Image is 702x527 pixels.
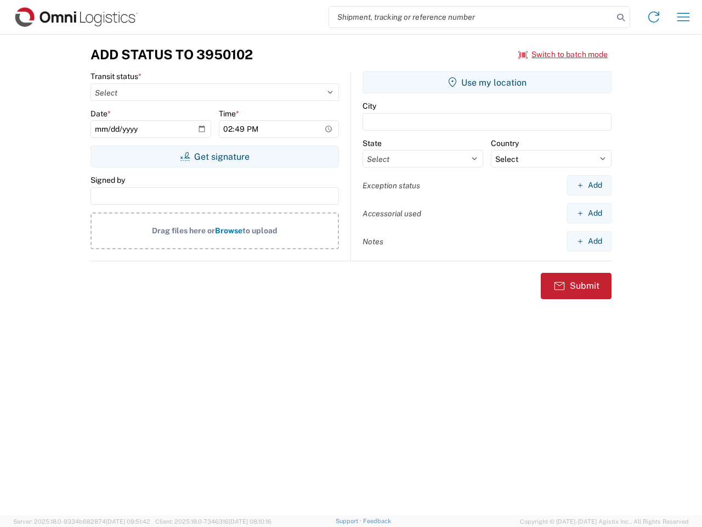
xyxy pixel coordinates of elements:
[363,237,383,246] label: Notes
[215,226,242,235] span: Browse
[567,231,612,251] button: Add
[90,145,339,167] button: Get signature
[90,47,253,63] h3: Add Status to 3950102
[336,518,363,524] a: Support
[152,226,215,235] span: Drag files here or
[363,138,382,148] label: State
[363,101,376,111] label: City
[541,273,612,299] button: Submit
[90,175,125,185] label: Signed by
[567,203,612,223] button: Add
[363,71,612,93] button: Use my location
[363,518,391,524] a: Feedback
[155,518,271,525] span: Client: 2025.18.0-7346316
[491,138,519,148] label: Country
[567,175,612,195] button: Add
[518,46,608,64] button: Switch to batch mode
[363,209,421,218] label: Accessorial used
[520,517,689,526] span: Copyright © [DATE]-[DATE] Agistix Inc., All Rights Reserved
[242,226,278,235] span: to upload
[219,109,239,119] label: Time
[229,518,271,525] span: [DATE] 08:10:16
[329,7,613,27] input: Shipment, tracking or reference number
[363,181,420,190] label: Exception status
[106,518,150,525] span: [DATE] 09:51:42
[13,518,150,525] span: Server: 2025.18.0-9334b682874
[90,71,141,81] label: Transit status
[90,109,111,119] label: Date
